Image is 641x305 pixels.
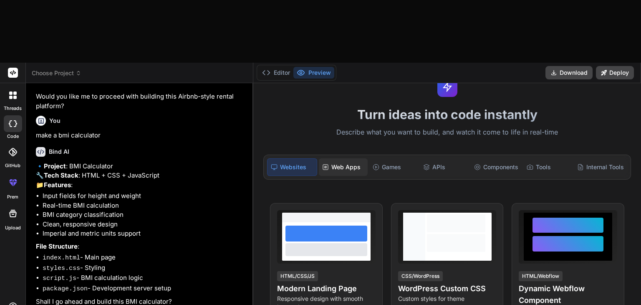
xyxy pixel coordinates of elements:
[259,67,293,79] button: Editor
[258,127,636,138] p: Describe what you want to build, and watch it come to life in real-time
[519,271,563,281] div: HTML/Webflow
[523,158,572,176] div: Tools
[36,242,245,252] p: :
[43,284,245,294] li: - Development server setup
[43,265,80,272] code: styles.css
[398,271,443,281] div: CSS/WordPress
[7,133,19,140] label: code
[4,105,22,112] label: threads
[43,275,76,282] code: script.js
[5,162,20,169] label: GitHub
[49,147,69,156] h6: Bind AI
[44,162,66,170] strong: Project
[43,220,245,229] li: Clean, responsive design
[277,283,376,295] h4: Modern Landing Page
[398,283,497,295] h4: WordPress Custom CSS
[36,242,78,250] strong: File Structure
[43,191,245,201] li: Input fields for height and weight
[267,158,317,176] div: Websites
[545,66,593,79] button: Download
[43,210,245,220] li: BMI category classification
[43,273,245,284] li: - BMI calculation logic
[420,158,469,176] div: APIs
[43,229,245,239] li: Imperial and metric units support
[293,67,334,79] button: Preview
[43,201,245,211] li: Real-time BMI calculation
[44,171,78,179] strong: Tech Stack
[7,193,18,201] label: prem
[36,131,245,140] p: make a bmi calculator
[32,69,81,77] span: Choose Project
[49,117,61,125] h6: You
[5,224,21,231] label: Upload
[471,158,522,176] div: Components
[44,181,71,189] strong: Features
[596,66,634,79] button: Deploy
[43,253,245,263] li: - Main page
[258,107,636,122] h1: Turn ideas into code instantly
[43,254,80,262] code: index.html
[277,271,318,281] div: HTML/CSS/JS
[36,92,245,111] p: Would you like me to proceed with building this Airbnb-style rental platform?
[574,158,627,176] div: Internal Tools
[43,263,245,274] li: - Styling
[43,285,88,292] code: package.json
[36,162,245,190] p: 🔹 : BMI Calculator 🔧 : HTML + CSS + JavaScript 📁 :
[319,158,368,176] div: Web Apps
[369,158,418,176] div: Games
